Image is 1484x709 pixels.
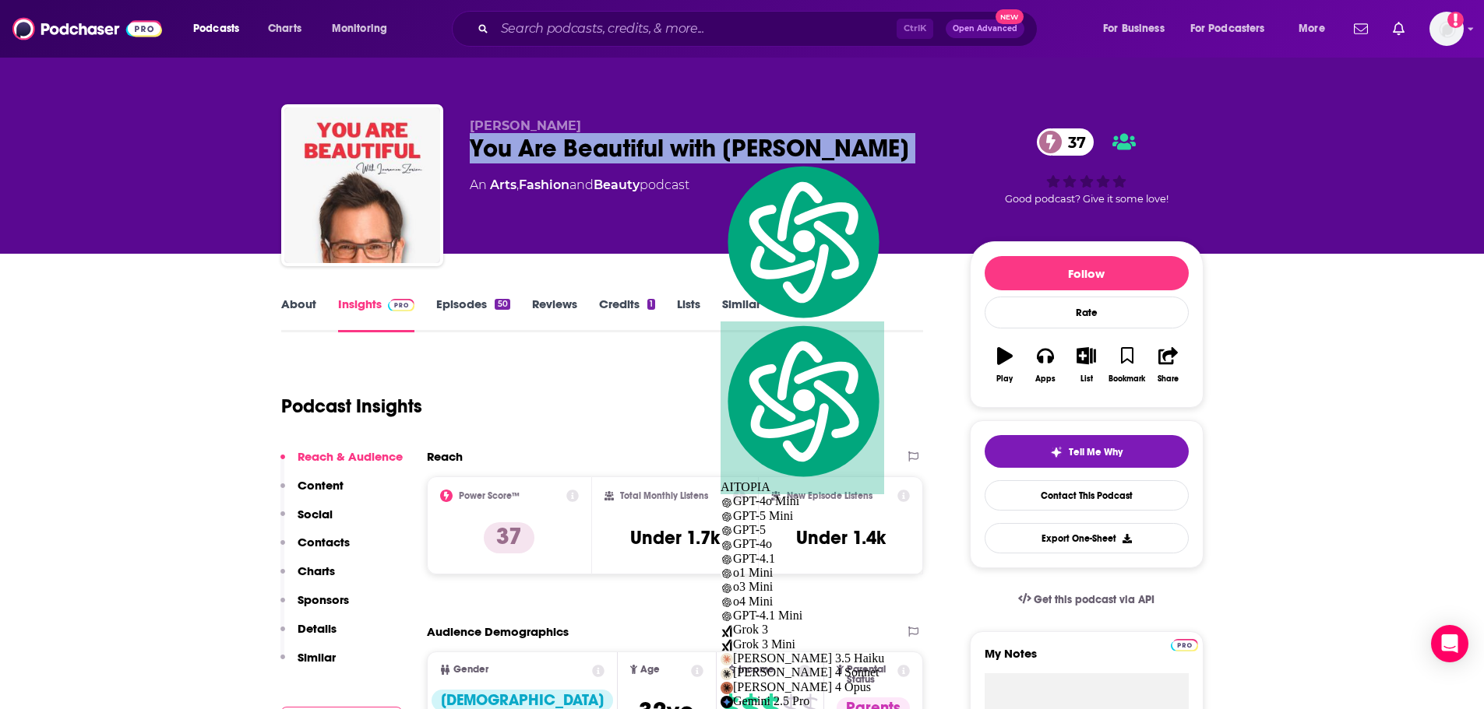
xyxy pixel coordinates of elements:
h2: Reach [427,449,463,464]
img: claude-35-haiku.svg [721,653,733,665]
a: 37 [1037,128,1094,156]
h2: Audience Demographics [427,624,569,639]
a: InsightsPodchaser Pro [338,297,415,332]
button: Play [985,337,1025,393]
p: Content [298,478,344,493]
img: gpt-black.svg [721,553,733,566]
span: Ctrl K [897,19,933,39]
div: Rate [985,297,1189,328]
img: User Profile [1429,12,1464,46]
button: open menu [182,16,259,41]
a: Pro website [1171,637,1198,651]
a: Credits1 [599,297,655,332]
span: 37 [1052,128,1094,156]
img: gpt-black.svg [721,525,733,537]
span: [PERSON_NAME] [470,118,581,133]
label: My Notes [985,646,1189,673]
button: Reach & Audience [280,449,403,478]
span: More [1299,18,1325,40]
button: Open AdvancedNew [946,19,1024,38]
h2: Power Score™ [459,490,520,501]
span: For Business [1103,18,1165,40]
span: New [996,9,1024,24]
img: claude-35-opus.svg [721,682,733,694]
a: Lists [677,297,700,332]
button: List [1066,337,1106,393]
div: [PERSON_NAME] 4 Opus [721,680,884,694]
h1: Podcast Insights [281,395,422,418]
span: Open Advanced [953,25,1017,33]
button: open menu [1180,16,1288,41]
p: Social [298,507,333,521]
span: , [516,177,519,192]
div: Open Intercom Messenger [1431,625,1468,662]
span: Tell Me Why [1069,446,1123,458]
div: Grok 3 [721,623,884,637]
button: Social [280,507,333,535]
p: Charts [298,563,335,578]
img: gpt-black.svg [721,497,733,509]
span: Podcasts [193,18,239,40]
a: Reviews [532,297,577,332]
button: tell me why sparkleTell Me Why [985,435,1189,468]
div: [PERSON_NAME] 4 Sonnet [721,665,884,679]
button: Bookmark [1107,337,1147,393]
div: 1 [647,299,655,310]
button: Export One-Sheet [985,523,1189,553]
span: Monitoring [332,18,387,40]
div: Gemini 2.5 Pro [721,694,884,708]
a: Charts [258,16,311,41]
img: logo.svg [721,162,884,321]
a: Episodes50 [436,297,509,332]
button: Contacts [280,535,350,563]
p: Reach & Audience [298,449,403,464]
img: Podchaser Pro [388,299,415,311]
div: o4 Mini [721,595,884,609]
img: Podchaser - Follow, Share and Rate Podcasts [12,14,162,44]
div: GPT-5 [721,523,884,537]
div: Play [996,374,1013,384]
span: For Podcasters [1190,18,1265,40]
div: GPT-4.1 Mini [721,609,884,623]
a: Contact This Podcast [985,480,1189,511]
a: Get this podcast via API [1006,581,1168,619]
button: Details [280,621,337,650]
div: GPT-4o Mini [721,494,884,508]
p: Sponsors [298,592,349,607]
button: Content [280,478,344,507]
img: tell me why sparkle [1050,446,1063,458]
button: open menu [1288,16,1345,41]
span: Charts [268,18,301,40]
a: Beauty [594,177,640,192]
span: and [569,177,594,192]
div: o1 Mini [721,566,884,580]
button: open menu [321,16,407,41]
img: claude-35-sonnet.svg [721,668,733,680]
div: Grok 3 Mini [721,637,884,651]
div: Share [1158,374,1179,384]
div: GPT-4o [721,537,884,551]
button: Sponsors [280,592,349,621]
button: Apps [1025,337,1066,393]
a: Show notifications dropdown [1387,16,1411,42]
h2: Total Monthly Listens [620,490,708,501]
span: Good podcast? Give it some love! [1005,193,1169,205]
div: Bookmark [1109,374,1145,384]
p: Details [298,621,337,636]
button: Charts [280,563,335,592]
div: GPT-4.1 [721,552,884,566]
div: o3 Mini [721,580,884,594]
a: About [281,297,316,332]
p: Similar [298,650,336,665]
img: gpt-black.svg [721,596,733,609]
div: GPT-5 Mini [721,509,884,523]
button: Similar [280,650,336,679]
div: List [1080,374,1093,384]
img: gpt-black.svg [721,511,733,523]
svg: Add a profile image [1447,12,1464,28]
a: Show notifications dropdown [1348,16,1374,42]
span: Get this podcast via API [1034,593,1154,606]
span: Age [640,665,660,675]
button: Show profile menu [1429,12,1464,46]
